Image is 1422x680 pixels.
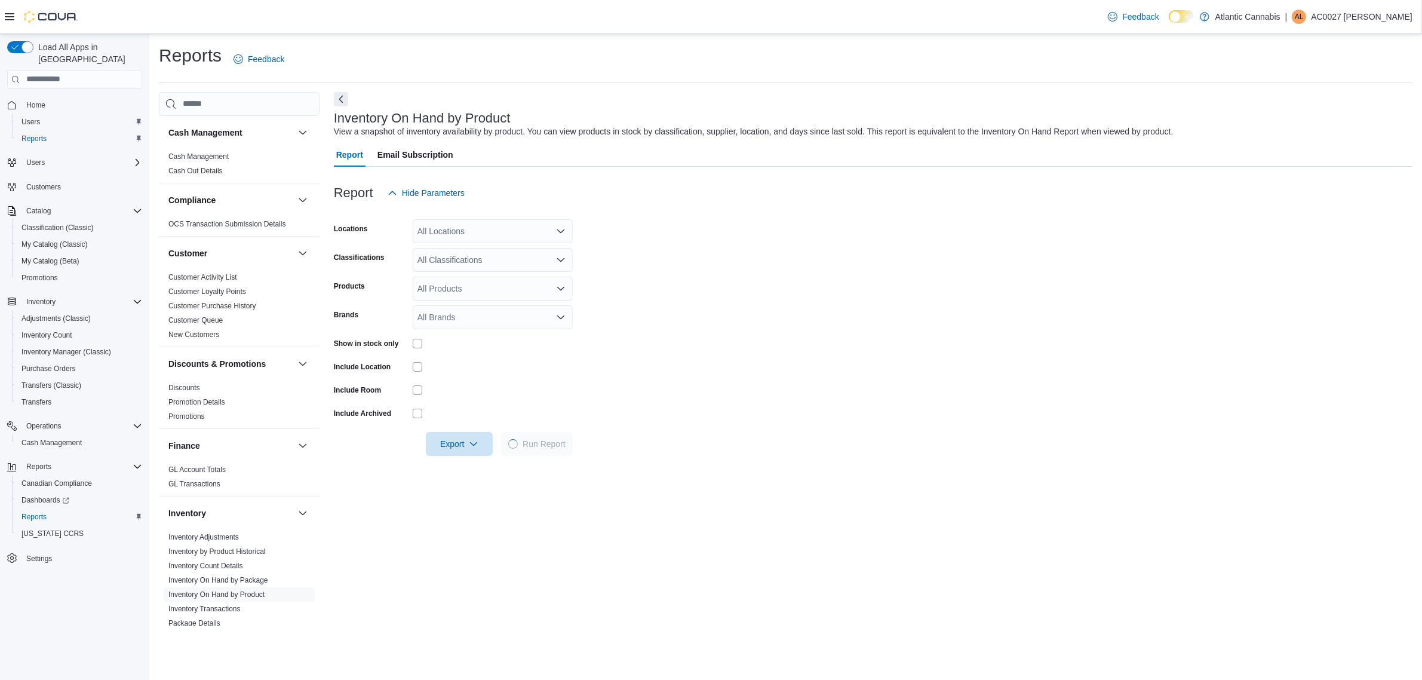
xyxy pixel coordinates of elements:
[22,179,142,194] span: Customers
[248,53,284,65] span: Feedback
[168,412,205,421] span: Promotions
[22,223,94,232] span: Classification (Classic)
[26,421,62,431] span: Operations
[168,465,226,474] a: GL Account Totals
[168,480,220,488] a: GL Transactions
[17,328,142,342] span: Inventory Count
[22,98,50,112] a: Home
[1285,10,1288,24] p: |
[159,217,320,236] div: Compliance
[26,100,45,110] span: Home
[1169,10,1194,23] input: Dark Mode
[17,476,97,491] a: Canadian Compliance
[168,166,223,176] span: Cash Out Details
[168,575,268,585] span: Inventory On Hand by Package
[168,440,293,452] button: Finance
[1122,11,1159,23] span: Feedback
[334,281,365,291] label: Products
[334,224,368,234] label: Locations
[2,293,147,310] button: Inventory
[17,271,142,285] span: Promotions
[17,395,142,409] span: Transfers
[22,134,47,143] span: Reports
[26,182,61,192] span: Customers
[168,440,200,452] h3: Finance
[22,117,40,127] span: Users
[12,525,147,542] button: [US_STATE] CCRS
[2,178,147,195] button: Customers
[159,462,320,496] div: Finance
[296,246,310,261] button: Customer
[334,253,385,262] label: Classifications
[383,181,469,205] button: Hide Parameters
[168,316,223,325] span: Customer Queue
[168,194,293,206] button: Compliance
[12,130,147,147] button: Reports
[1295,10,1304,24] span: AL
[22,479,92,488] span: Canadian Compliance
[168,194,216,206] h3: Compliance
[12,434,147,451] button: Cash Management
[1292,10,1306,24] div: AC0027 Lono Simon
[17,378,142,393] span: Transfers (Classic)
[22,552,57,566] a: Settings
[17,362,142,376] span: Purchase Orders
[168,127,293,139] button: Cash Management
[7,91,142,598] nav: Complex example
[1103,5,1163,29] a: Feedback
[501,432,573,456] button: LoadingRun Report
[334,92,348,106] button: Next
[2,418,147,434] button: Operations
[26,554,52,563] span: Settings
[17,254,84,268] a: My Catalog (Beta)
[168,590,265,599] a: Inventory On Hand by Product
[426,432,493,456] button: Export
[17,436,87,450] a: Cash Management
[22,381,81,390] span: Transfers (Classic)
[334,125,1174,138] div: View a snapshot of inventory availability by product. You can view products in stock by classific...
[12,344,147,360] button: Inventory Manager (Classic)
[168,247,207,259] h3: Customer
[17,345,142,359] span: Inventory Manager (Classic)
[17,254,142,268] span: My Catalog (Beta)
[12,475,147,492] button: Canadian Compliance
[168,330,219,339] a: New Customers
[296,506,310,520] button: Inventory
[17,131,51,146] a: Reports
[17,220,142,235] span: Classification (Classic)
[168,273,237,281] a: Customer Activity List
[12,236,147,253] button: My Catalog (Classic)
[2,96,147,114] button: Home
[2,458,147,475] button: Reports
[168,152,229,161] a: Cash Management
[22,180,66,194] a: Customers
[22,256,79,266] span: My Catalog (Beta)
[17,237,93,252] a: My Catalog (Classic)
[17,436,142,450] span: Cash Management
[22,460,142,474] span: Reports
[12,492,147,509] a: Dashboards
[168,547,266,556] span: Inventory by Product Historical
[17,131,142,146] span: Reports
[168,358,266,370] h3: Discounts & Promotions
[22,204,56,218] button: Catalog
[22,240,88,249] span: My Catalog (Classic)
[26,462,51,471] span: Reports
[433,432,486,456] span: Export
[159,270,320,347] div: Customer
[168,604,241,614] span: Inventory Transactions
[17,271,63,285] a: Promotions
[17,220,99,235] a: Classification (Classic)
[168,562,243,570] a: Inventory Count Details
[296,439,310,453] button: Finance
[168,618,220,628] span: Package Details
[168,507,206,519] h3: Inventory
[17,526,142,541] span: Washington CCRS
[168,287,246,296] a: Customer Loyalty Points
[22,295,142,309] span: Inventory
[26,206,51,216] span: Catalog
